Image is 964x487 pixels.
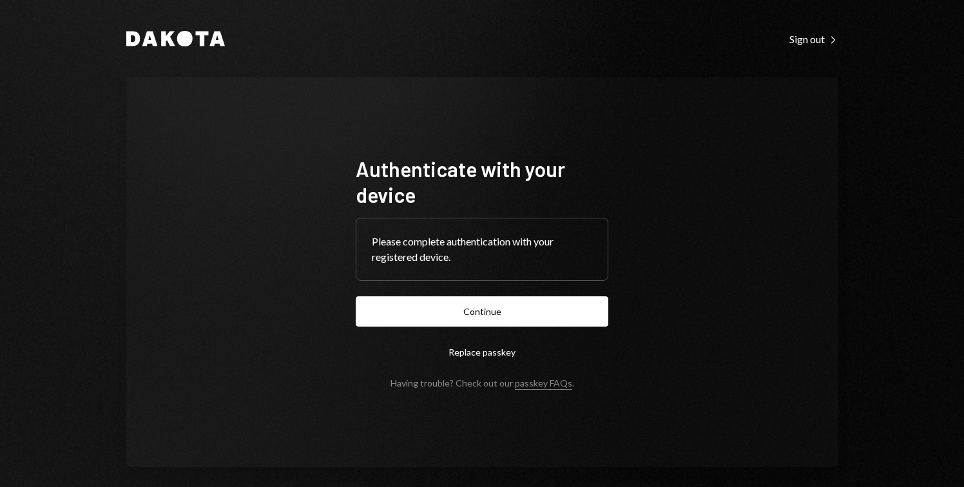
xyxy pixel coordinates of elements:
button: Continue [356,296,608,327]
h1: Authenticate with your device [356,156,608,207]
a: passkey FAQs [515,377,572,390]
button: Replace passkey [356,337,608,367]
a: Sign out [789,32,838,46]
div: Please complete authentication with your registered device. [372,234,592,265]
div: Sign out [789,33,838,46]
div: Having trouble? Check out our . [390,377,574,388]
